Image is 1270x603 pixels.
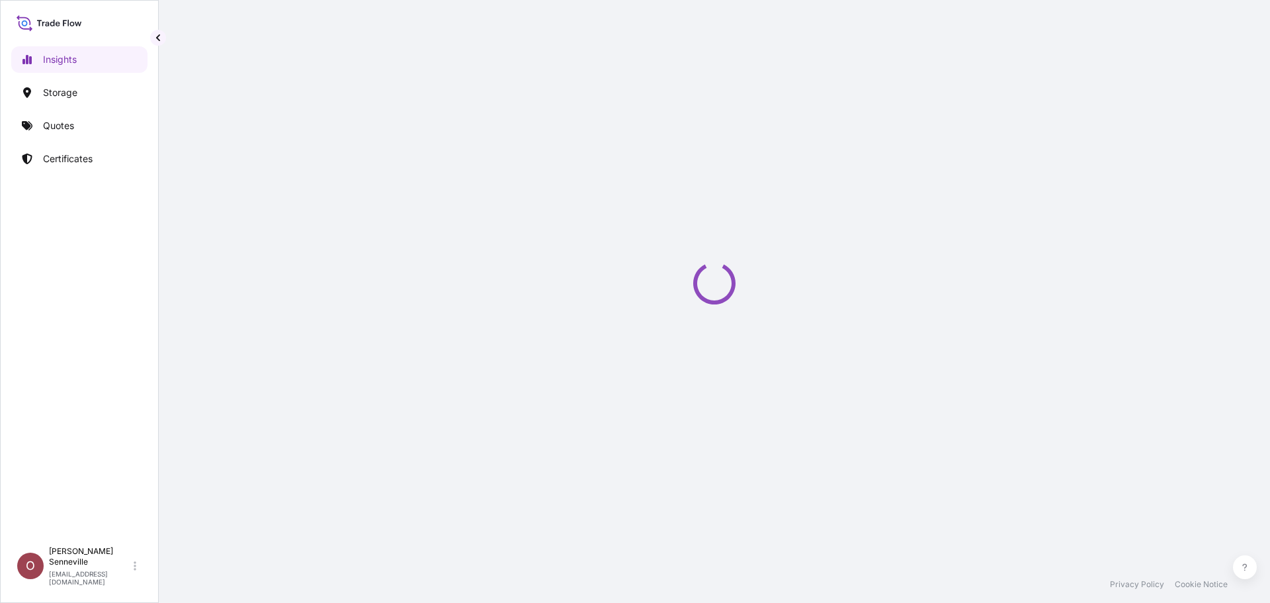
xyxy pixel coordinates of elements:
[11,79,148,106] a: Storage
[1110,579,1164,590] a: Privacy Policy
[43,86,77,99] p: Storage
[11,46,148,73] a: Insights
[49,570,131,586] p: [EMAIL_ADDRESS][DOMAIN_NAME]
[11,146,148,172] a: Certificates
[43,152,93,165] p: Certificates
[49,546,131,567] p: [PERSON_NAME] Senneville
[43,53,77,66] p: Insights
[43,119,74,132] p: Quotes
[11,113,148,139] a: Quotes
[26,559,35,573] span: O
[1175,579,1228,590] a: Cookie Notice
